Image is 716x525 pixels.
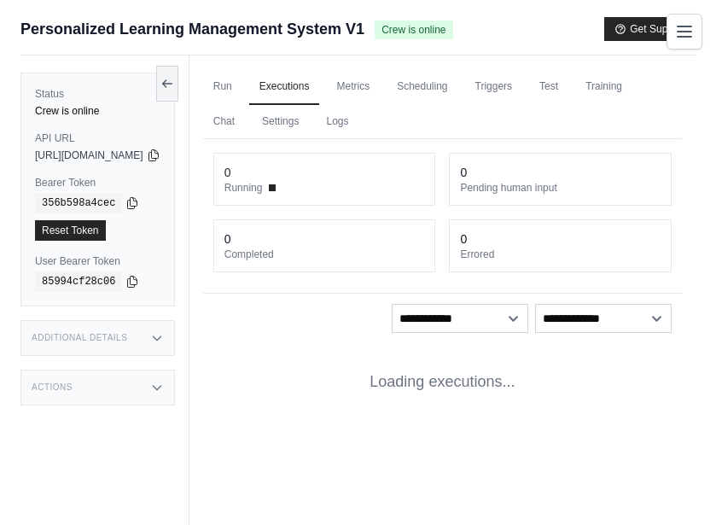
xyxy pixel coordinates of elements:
[224,230,231,248] div: 0
[387,69,457,105] a: Scheduling
[667,14,702,50] button: Toggle navigation
[20,17,364,41] span: Personalized Learning Management System V1
[203,69,242,105] a: Run
[460,248,661,261] dt: Errored
[203,343,682,421] div: Loading executions...
[35,87,160,101] label: Status
[224,248,425,261] dt: Completed
[35,193,122,213] code: 356b598a4cec
[460,164,467,181] div: 0
[252,104,309,140] a: Settings
[224,181,263,195] span: Running
[224,164,231,181] div: 0
[35,149,143,162] span: [URL][DOMAIN_NAME]
[35,220,106,241] a: Reset Token
[460,181,661,195] dt: Pending human input
[32,382,73,393] h3: Actions
[35,131,160,145] label: API URL
[35,271,122,292] code: 85994cf28c06
[604,17,696,41] button: Get Support
[326,69,380,105] a: Metrics
[316,104,358,140] a: Logs
[35,176,160,190] label: Bearer Token
[203,104,245,140] a: Chat
[465,69,523,105] a: Triggers
[35,104,160,118] div: Crew is online
[529,69,568,105] a: Test
[375,20,452,39] span: Crew is online
[35,254,160,268] label: User Bearer Token
[32,333,127,343] h3: Additional Details
[575,69,632,105] a: Training
[249,69,320,105] a: Executions
[460,230,467,248] div: 0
